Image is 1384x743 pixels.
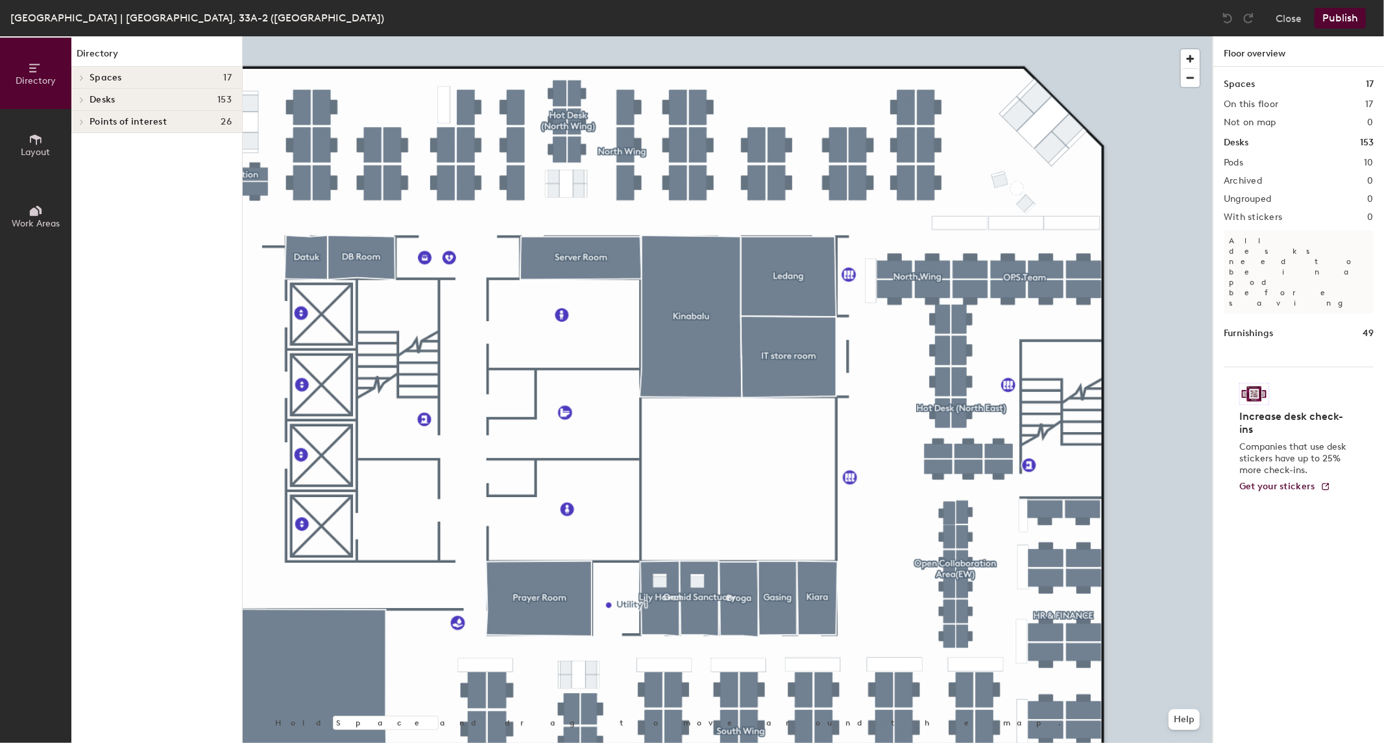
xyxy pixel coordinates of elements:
[90,73,122,83] span: Spaces
[1239,481,1331,493] a: Get your stickers
[1368,194,1374,204] h2: 0
[223,73,232,83] span: 17
[1213,36,1384,67] h1: Floor overview
[1224,77,1255,91] h1: Spaces
[1365,99,1374,110] h2: 17
[10,10,384,26] div: [GEOGRAPHIC_DATA] | [GEOGRAPHIC_DATA], 33A-2 ([GEOGRAPHIC_DATA])
[1366,77,1374,91] h1: 17
[12,218,60,229] span: Work Areas
[21,147,51,158] span: Layout
[1239,383,1269,405] img: Sticker logo
[1360,136,1374,150] h1: 153
[1276,8,1302,29] button: Close
[1242,12,1255,25] img: Redo
[221,117,232,127] span: 26
[1239,441,1350,476] p: Companies that use desk stickers have up to 25% more check-ins.
[1221,12,1234,25] img: Undo
[1224,194,1272,204] h2: Ungrouped
[1224,176,1262,186] h2: Archived
[16,75,56,86] span: Directory
[1169,709,1200,730] button: Help
[1239,481,1315,492] span: Get your stickers
[1224,117,1276,128] h2: Not on map
[1224,212,1283,223] h2: With stickers
[1224,158,1243,168] h2: Pods
[1368,212,1374,223] h2: 0
[1364,158,1374,168] h2: 10
[1224,99,1279,110] h2: On this floor
[90,117,167,127] span: Points of interest
[1224,230,1374,313] p: All desks need to be in a pod before saving
[90,95,115,105] span: Desks
[1315,8,1366,29] button: Publish
[1239,410,1350,436] h4: Increase desk check-ins
[217,95,232,105] span: 153
[1368,117,1374,128] h2: 0
[1224,136,1248,150] h1: Desks
[1363,326,1374,341] h1: 49
[1224,326,1273,341] h1: Furnishings
[1368,176,1374,186] h2: 0
[71,47,242,67] h1: Directory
